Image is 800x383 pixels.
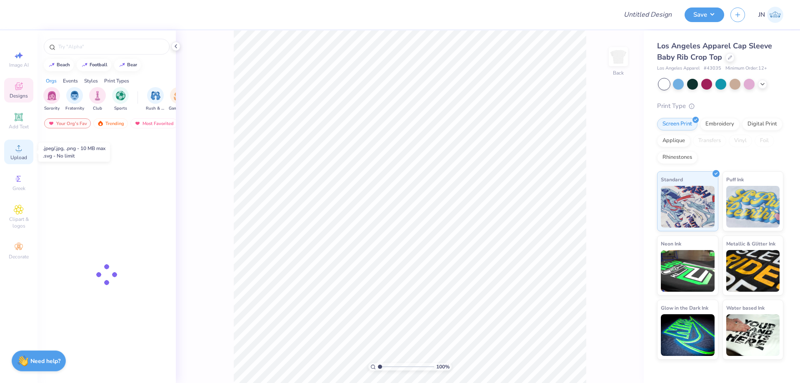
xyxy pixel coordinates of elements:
div: filter for Game Day [169,87,188,112]
div: Rhinestones [657,151,697,164]
img: Glow in the Dark Ink [661,314,715,356]
div: Your Org's Fav [44,118,91,128]
div: filter for Sports [112,87,129,112]
span: Add Text [9,123,29,130]
span: Rush & Bid [146,105,165,112]
div: filter for Rush & Bid [146,87,165,112]
div: bear [127,63,137,67]
img: Standard [661,186,715,228]
div: filter for Sorority [43,87,60,112]
img: Water based Ink [726,314,780,356]
span: Club [93,105,102,112]
div: .svg - No limit [43,152,105,160]
img: trending.gif [97,120,104,126]
button: bear [114,59,141,71]
span: Designs [10,93,28,99]
button: filter button [65,87,84,112]
button: football [77,59,111,71]
button: filter button [89,87,106,112]
div: Events [63,77,78,85]
span: Sports [114,105,127,112]
strong: Need help? [30,357,60,365]
span: 100 % [436,363,450,370]
img: trend_line.gif [119,63,125,68]
div: Print Types [104,77,129,85]
div: Digital Print [742,118,782,130]
div: Vinyl [729,135,752,147]
span: Greek [12,185,25,192]
img: trend_line.gif [81,63,88,68]
span: Glow in the Dark Ink [661,303,708,312]
div: Orgs [46,77,57,85]
img: Jacky Noya [767,7,783,23]
span: Game Day [169,105,188,112]
div: Embroidery [700,118,740,130]
img: most_fav.gif [134,120,141,126]
span: Puff Ink [726,175,744,184]
span: Upload [10,154,27,161]
button: beach [44,59,74,71]
div: Trending [93,118,128,128]
img: Metallic & Glitter Ink [726,250,780,292]
div: Back [613,69,624,77]
img: Game Day Image [174,91,183,100]
div: Applique [657,135,690,147]
img: Back [610,48,627,65]
span: JN [758,10,765,20]
span: Los Angeles Apparel [657,65,700,72]
span: Metallic & Glitter Ink [726,239,775,248]
img: Club Image [93,91,102,100]
div: filter for Club [89,87,106,112]
span: Los Angeles Apparel Cap Sleeve Baby Rib Crop Top [657,41,772,62]
div: Print Type [657,101,783,111]
div: Most Favorited [130,118,177,128]
span: Neon Ink [661,239,681,248]
button: filter button [169,87,188,112]
span: Clipart & logos [4,216,33,229]
a: JN [758,7,783,23]
div: Styles [84,77,98,85]
div: Transfers [693,135,726,147]
img: Rush & Bid Image [151,91,160,100]
div: football [90,63,107,67]
img: most_fav.gif [48,120,55,126]
span: Sorority [44,105,60,112]
button: filter button [43,87,60,112]
img: Puff Ink [726,186,780,228]
div: filter for Fraternity [65,87,84,112]
img: Fraternity Image [70,91,79,100]
button: Save [685,8,724,22]
div: Foil [755,135,774,147]
span: Minimum Order: 12 + [725,65,767,72]
img: Sorority Image [47,91,57,100]
img: Sports Image [116,91,125,100]
span: # 43035 [704,65,721,72]
img: trend_line.gif [48,63,55,68]
span: Standard [661,175,683,184]
span: Water based Ink [726,303,765,312]
button: filter button [112,87,129,112]
input: Try "Alpha" [57,43,164,51]
span: Decorate [9,253,29,260]
img: Neon Ink [661,250,715,292]
div: Screen Print [657,118,697,130]
span: Image AI [9,62,29,68]
div: beach [57,63,70,67]
input: Untitled Design [617,6,678,23]
div: .jpeg/.jpg, .png - 10 MB max [43,145,105,152]
button: filter button [146,87,165,112]
span: Fraternity [65,105,84,112]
